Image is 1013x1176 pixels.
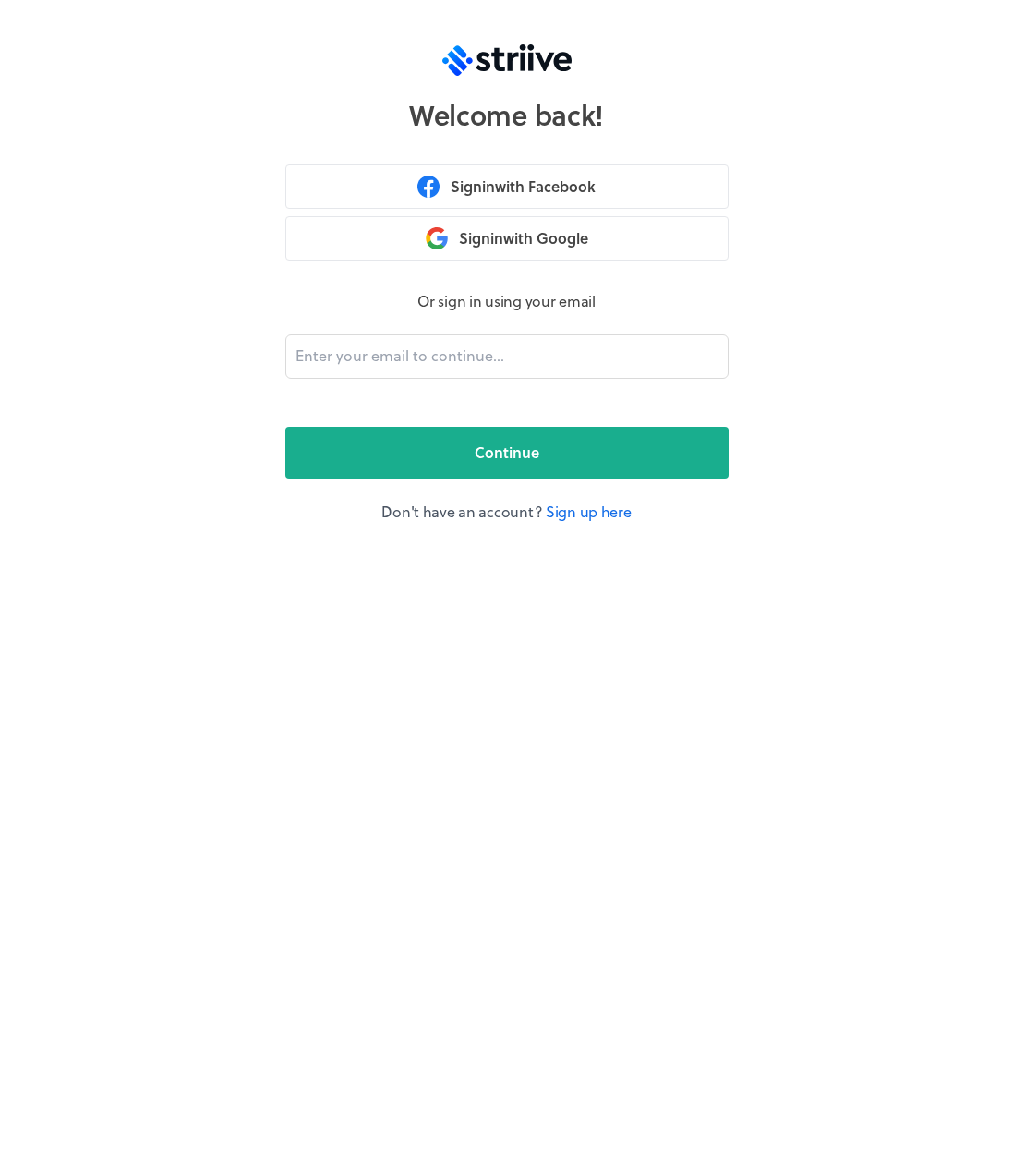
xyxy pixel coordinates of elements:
a: Sign up here [546,501,632,522]
h1: Welcome back! [409,98,604,131]
span: Continue [475,442,539,464]
p: Don't have an account? [285,501,729,523]
img: logo-trans.svg [442,44,572,76]
button: Signinwith Google [285,216,729,261]
button: Continue [285,427,729,479]
p: Or sign in using your email [285,290,729,312]
button: Signinwith Facebook [285,164,729,209]
iframe: gist-messenger-bubble-iframe [959,1122,1004,1167]
input: Enter your email to continue... [285,334,729,379]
